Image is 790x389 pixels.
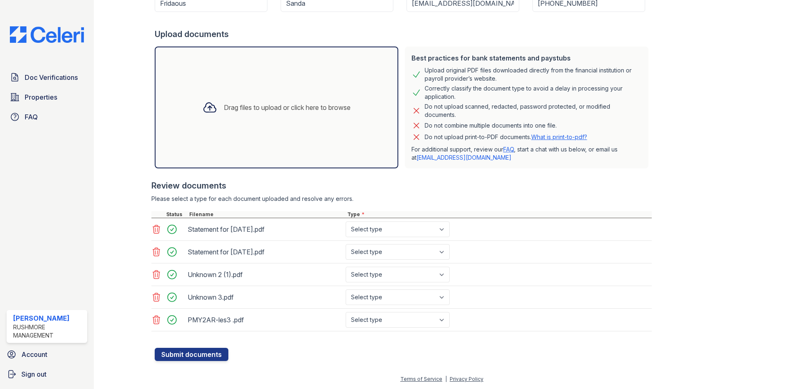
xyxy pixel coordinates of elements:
[151,180,652,191] div: Review documents
[188,291,342,304] div: Unknown 3.pdf
[188,245,342,259] div: Statement for [DATE].pdf
[425,102,642,119] div: Do not upload scanned, redacted, password protected, or modified documents.
[21,369,46,379] span: Sign out
[411,145,642,162] p: For additional support, review our , start a chat with us below, or email us at
[151,195,652,203] div: Please select a type for each document uploaded and resolve any errors.
[188,211,346,218] div: Filename
[7,69,87,86] a: Doc Verifications
[416,154,511,161] a: [EMAIL_ADDRESS][DOMAIN_NAME]
[411,53,642,63] div: Best practices for bank statements and paystubs
[13,323,84,340] div: Rushmore Management
[445,376,447,382] div: |
[7,89,87,105] a: Properties
[346,211,652,218] div: Type
[165,211,188,218] div: Status
[13,313,84,323] div: [PERSON_NAME]
[425,66,642,83] div: Upload original PDF files downloaded directly from the financial institution or payroll provider’...
[425,121,557,130] div: Do not combine multiple documents into one file.
[450,376,483,382] a: Privacy Policy
[400,376,442,382] a: Terms of Service
[425,133,587,141] p: Do not upload print-to-PDF documents.
[503,146,514,153] a: FAQ
[155,28,652,40] div: Upload documents
[3,346,91,363] a: Account
[3,366,91,382] a: Sign out
[25,92,57,102] span: Properties
[224,102,351,112] div: Drag files to upload or click here to browse
[3,26,91,43] img: CE_Logo_Blue-a8612792a0a2168367f1c8372b55b34899dd931a85d93a1a3d3e32e68fde9ad4.png
[531,133,587,140] a: What is print-to-pdf?
[7,109,87,125] a: FAQ
[155,348,228,361] button: Submit documents
[25,72,78,82] span: Doc Verifications
[188,268,342,281] div: Unknown 2 (1).pdf
[21,349,47,359] span: Account
[425,84,642,101] div: Correctly classify the document type to avoid a delay in processing your application.
[25,112,38,122] span: FAQ
[188,313,342,326] div: PMY2AR-les3 .pdf
[188,223,342,236] div: Statement for [DATE].pdf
